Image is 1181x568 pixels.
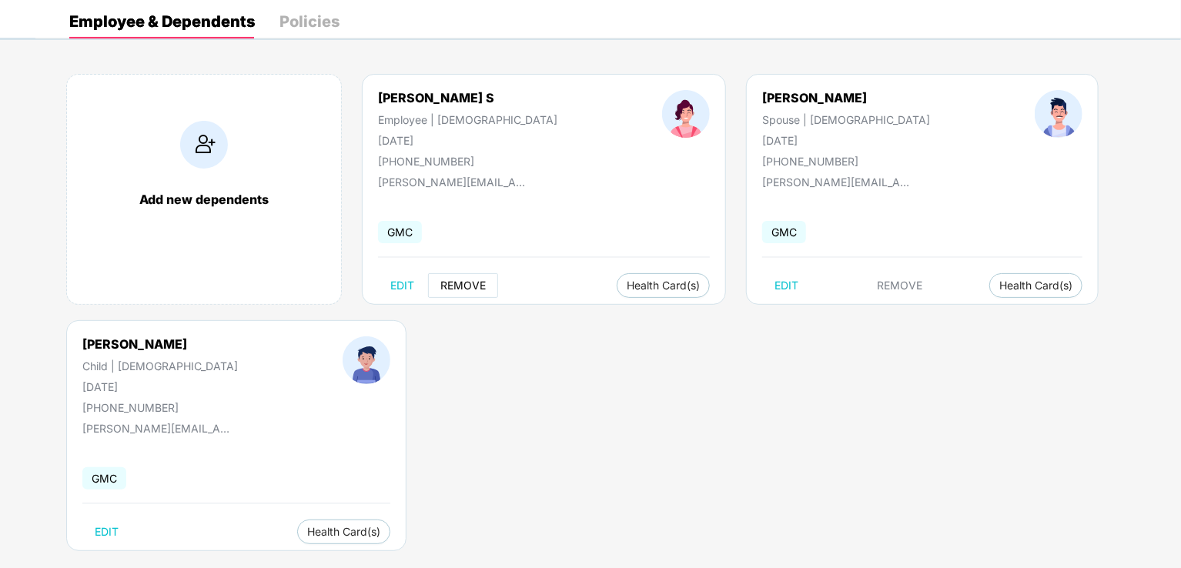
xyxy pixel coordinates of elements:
div: Add new dependents [82,192,326,207]
div: [PHONE_NUMBER] [82,401,238,414]
div: [PERSON_NAME][EMAIL_ADDRESS][DOMAIN_NAME] [378,175,532,189]
div: [DATE] [82,380,238,393]
span: EDIT [775,279,798,292]
button: EDIT [82,520,131,544]
span: GMC [378,221,422,243]
div: Child | [DEMOGRAPHIC_DATA] [82,359,238,373]
div: [PERSON_NAME] S [378,90,557,105]
div: Policies [279,14,340,29]
button: Health Card(s) [297,520,390,544]
span: Health Card(s) [999,282,1072,289]
span: REMOVE [440,279,486,292]
div: [PHONE_NUMBER] [762,155,930,168]
div: Employee | [DEMOGRAPHIC_DATA] [378,113,557,126]
button: EDIT [762,273,811,298]
button: Health Card(s) [617,273,710,298]
span: REMOVE [878,279,923,292]
div: Spouse | [DEMOGRAPHIC_DATA] [762,113,930,126]
span: Health Card(s) [627,282,700,289]
div: [DATE] [378,134,557,147]
button: Health Card(s) [989,273,1082,298]
div: [PERSON_NAME] [762,90,930,105]
img: addIcon [180,121,228,169]
span: GMC [762,221,806,243]
img: profileImage [1035,90,1082,138]
span: GMC [82,467,126,489]
div: [PERSON_NAME][EMAIL_ADDRESS][DOMAIN_NAME] [82,422,236,435]
div: [PHONE_NUMBER] [378,155,557,168]
span: EDIT [390,279,414,292]
img: profileImage [343,336,390,384]
button: EDIT [378,273,427,298]
div: [PERSON_NAME] [82,336,238,352]
img: profileImage [662,90,710,138]
button: REMOVE [865,273,935,298]
button: REMOVE [428,273,498,298]
div: [DATE] [762,134,930,147]
div: Employee & Dependents [69,14,255,29]
span: EDIT [95,526,119,538]
span: Health Card(s) [307,528,380,536]
div: [PERSON_NAME][EMAIL_ADDRESS][DOMAIN_NAME] [762,175,916,189]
